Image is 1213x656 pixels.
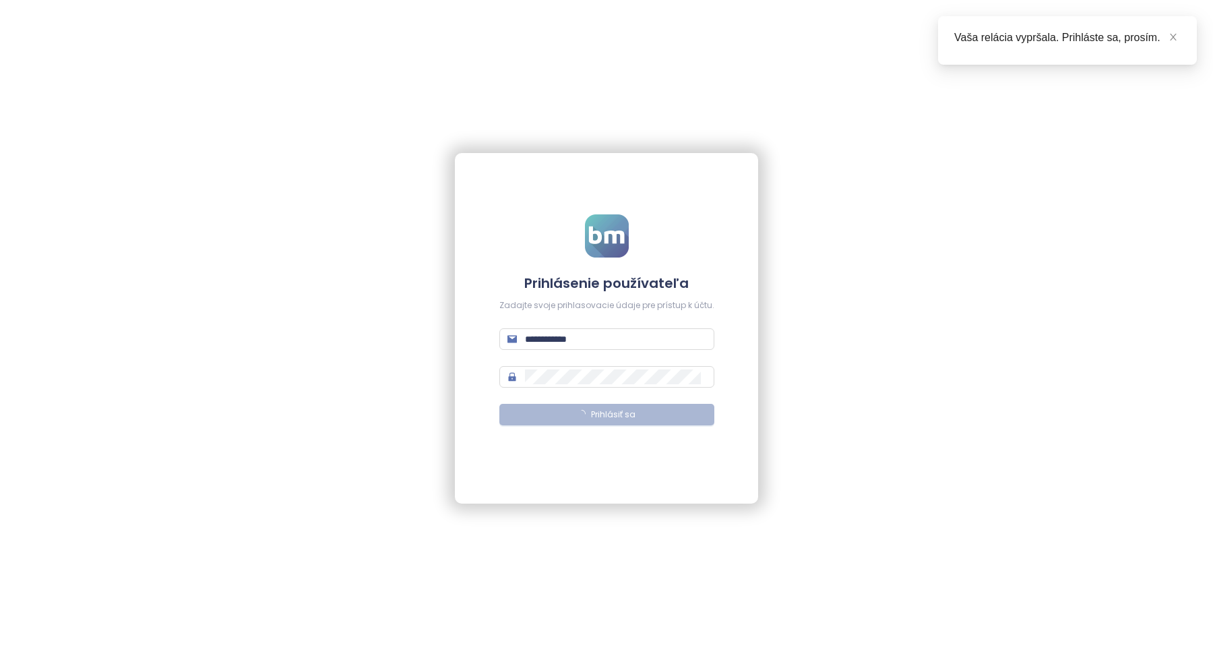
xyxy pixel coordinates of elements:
[954,30,1181,46] div: Vaša relácia vypršala. Prihláste sa, prosím.
[1169,32,1178,42] span: close
[507,334,517,344] span: mail
[591,409,635,421] span: Prihlásiť sa
[578,410,586,418] span: loading
[499,404,714,425] button: Prihlásiť sa
[507,372,517,382] span: lock
[499,274,714,293] h4: Prihlásenie používateľa
[585,214,629,258] img: logo
[499,299,714,312] div: Zadajte svoje prihlasovacie údaje pre prístup k účtu.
